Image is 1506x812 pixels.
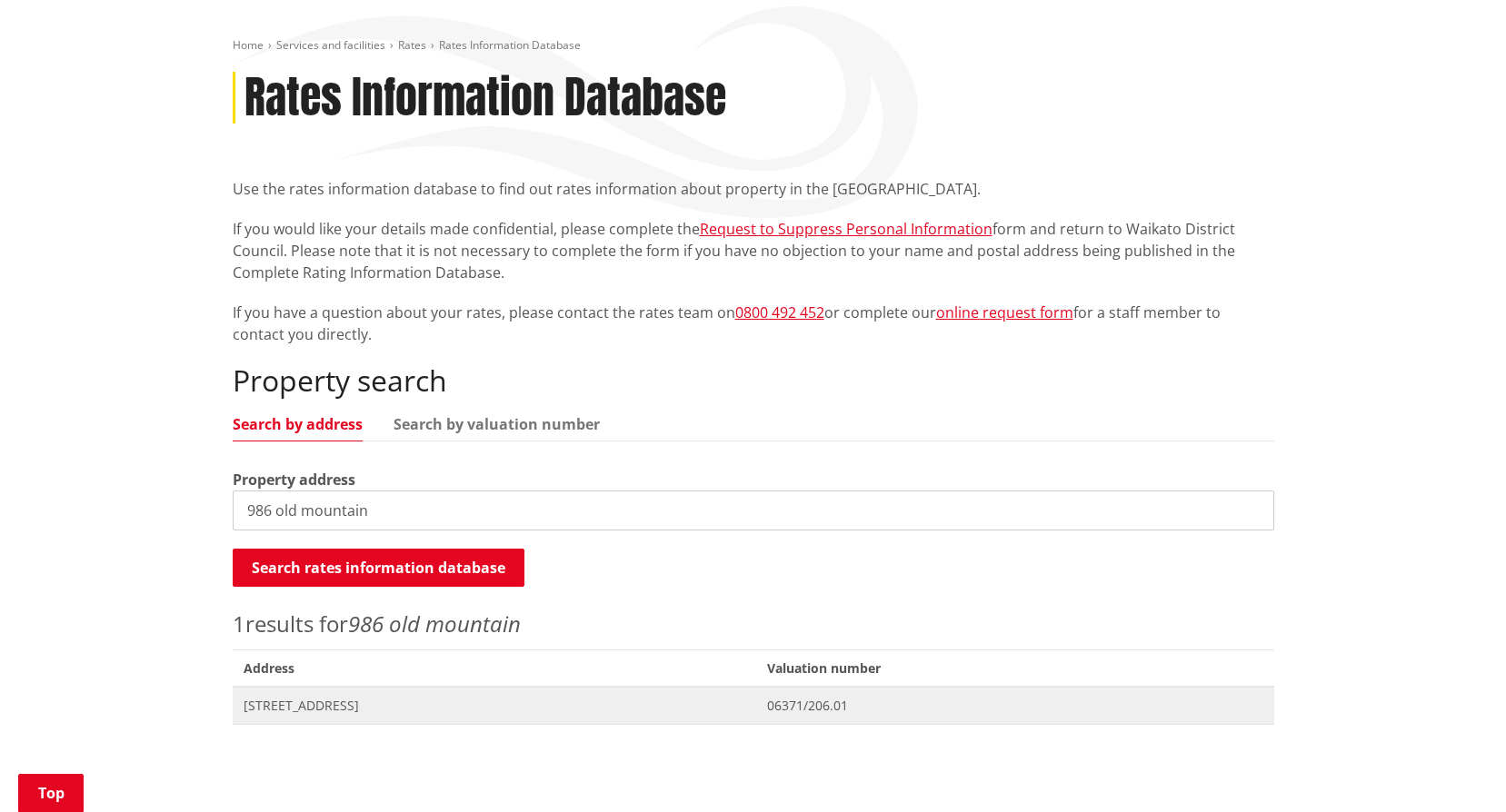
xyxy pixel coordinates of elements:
span: 06371/206.01 [767,697,1262,715]
nav: breadcrumb [233,38,1274,54]
h1: Rates Information Database [244,72,726,124]
span: Address [233,649,757,687]
a: Services and facilities [276,37,385,53]
p: results for [233,608,1274,640]
a: Top [18,774,84,812]
span: Valuation number [756,649,1273,687]
input: e.g. Duke Street NGARUAWAHIA [233,490,1274,530]
a: online request form [936,302,1073,322]
a: Search by valuation number [394,417,600,431]
h2: Property search [233,363,1274,398]
span: [STREET_ADDRESS] [244,697,746,715]
em: 986 old mountain [348,609,521,639]
a: Home [233,37,264,53]
a: 0800 492 452 [735,302,824,322]
a: Request to Suppress Personal Information [700,219,992,239]
p: If you have a question about your rates, please contact the rates team on or complete our for a s... [233,302,1274,345]
span: 1 [233,609,245,639]
span: Rates Information Database [439,37,581,53]
a: Rates [398,37,426,53]
a: Search by address [233,417,363,431]
p: If you would like your details made confidential, please complete the form and return to Waikato ... [233,218,1274,283]
iframe: Messenger Launcher [1422,736,1488,801]
a: [STREET_ADDRESS] 06371/206.01 [233,687,1274,724]
label: Property address [233,469,355,490]
p: Use the rates information database to find out rates information about property in the [GEOGRAPHI... [233,178,1274,200]
button: Search rates information database [233,549,524,587]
